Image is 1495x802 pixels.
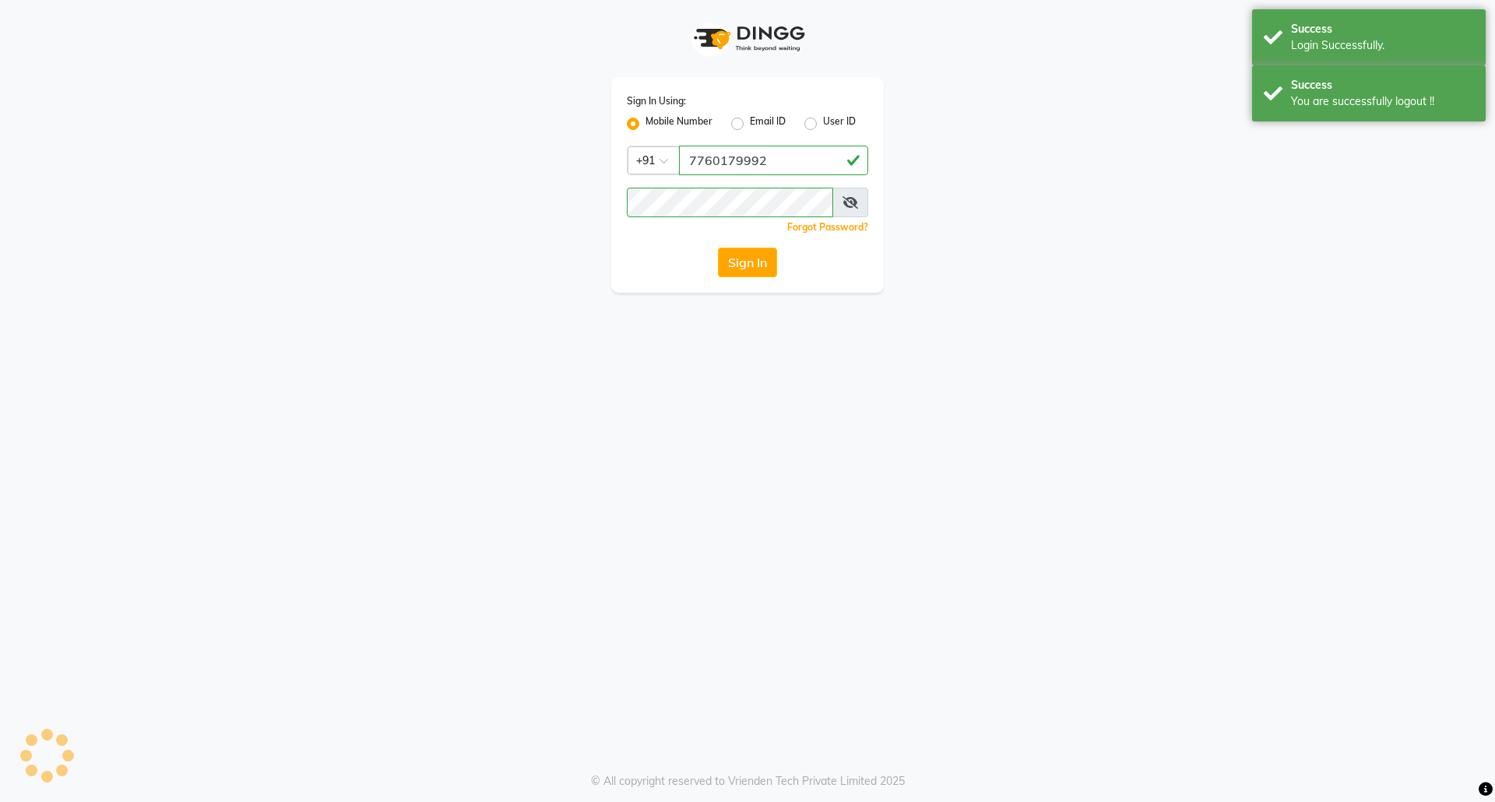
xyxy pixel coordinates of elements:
div: You are successfully logout !! [1291,93,1474,110]
div: Success [1291,77,1474,93]
div: Success [1291,21,1474,37]
button: Sign In [718,248,777,277]
label: Sign In Using: [627,94,686,108]
label: Mobile Number [645,114,712,133]
img: logo1.svg [685,16,810,62]
div: Login Successfully. [1291,37,1474,54]
input: Username [627,188,833,217]
a: Forgot Password? [787,221,868,233]
label: Email ID [750,114,786,133]
input: Username [679,146,868,175]
label: User ID [823,114,856,133]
